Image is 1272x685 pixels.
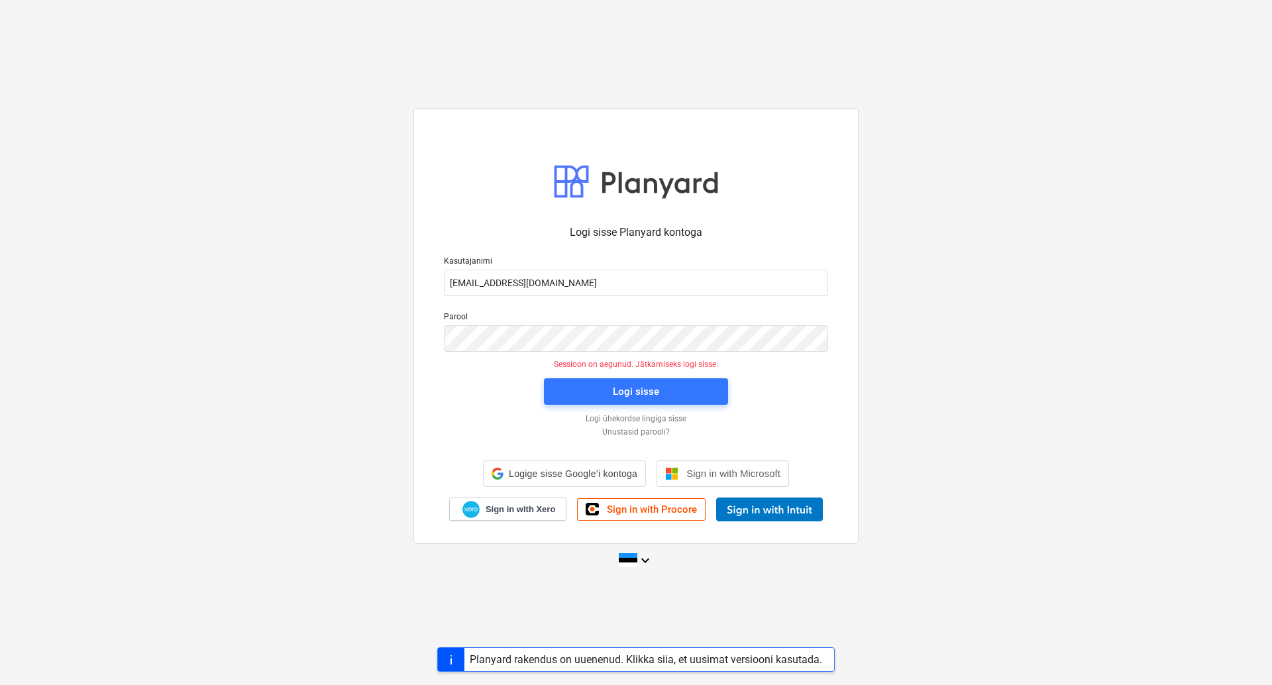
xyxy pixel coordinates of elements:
[665,467,678,480] img: Microsoft logo
[437,414,835,425] a: Logi ühekordse lingiga sisse
[544,378,728,405] button: Logi sisse
[509,468,637,479] span: Logige sisse Google’i kontoga
[607,503,697,515] span: Sign in with Procore
[577,498,706,521] a: Sign in with Procore
[449,498,567,521] a: Sign in with Xero
[613,383,659,400] div: Logi sisse
[444,270,828,296] input: Kasutajanimi
[444,312,828,325] p: Parool
[686,468,780,479] span: Sign in with Microsoft
[436,360,836,370] p: Sessioon on aegunud. Jätkamiseks logi sisse.
[486,503,555,515] span: Sign in with Xero
[437,427,835,438] a: Unustasid parooli?
[483,460,646,487] div: Logige sisse Google’i kontoga
[444,256,828,270] p: Kasutajanimi
[470,653,822,666] div: Planyard rakendus on uuenenud. Klikka siia, et uusimat versiooni kasutada.
[637,553,653,568] i: keyboard_arrow_down
[444,225,828,240] p: Logi sisse Planyard kontoga
[462,501,480,519] img: Xero logo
